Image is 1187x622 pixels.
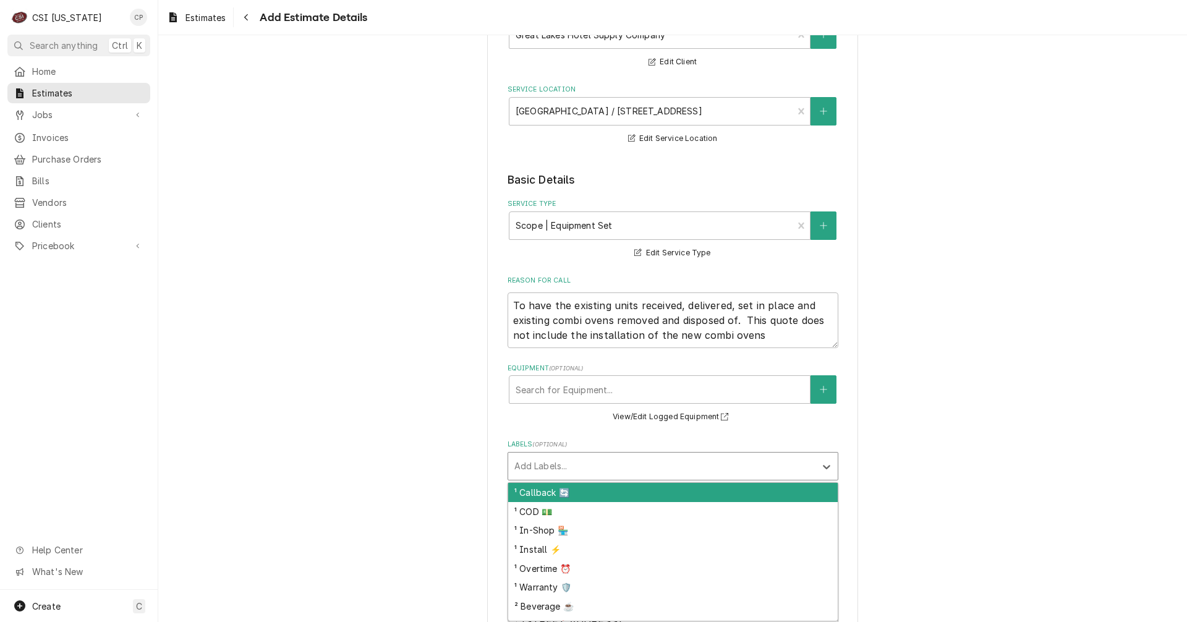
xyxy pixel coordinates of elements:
[32,11,102,24] div: CSI [US_STATE]
[30,39,98,52] span: Search anything
[7,61,150,82] a: Home
[7,35,150,56] button: Search anythingCtrlK
[820,385,827,394] svg: Create New Equipment
[32,565,143,578] span: What's New
[7,83,150,103] a: Estimates
[508,577,838,597] div: ¹ Warranty 🛡️
[647,54,699,70] button: Edit Client
[508,276,838,286] label: Reason For Call
[137,39,142,52] span: K
[7,561,150,582] a: Go to What's New
[32,153,144,166] span: Purchase Orders
[508,85,838,146] div: Service Location
[508,440,838,449] label: Labels
[508,597,838,616] div: ² Beverage ☕️
[11,9,28,26] div: C
[626,131,720,147] button: Edit Service Location
[508,440,838,480] div: Labels
[130,9,147,26] div: CP
[508,483,838,502] div: ¹ Callback 🔄
[508,85,838,95] label: Service Location
[508,172,838,188] legend: Basic Details
[32,174,144,187] span: Bills
[32,239,126,252] span: Pricebook
[112,39,128,52] span: Ctrl
[32,108,126,121] span: Jobs
[256,9,367,26] span: Add Estimate Details
[32,87,144,100] span: Estimates
[32,601,61,611] span: Create
[32,218,144,231] span: Clients
[810,375,836,404] button: Create New Equipment
[162,7,231,28] a: Estimates
[32,543,143,556] span: Help Center
[7,192,150,213] a: Vendors
[7,236,150,256] a: Go to Pricebook
[508,502,838,521] div: ¹ COD 💵
[820,107,827,116] svg: Create New Location
[508,364,838,425] div: Equipment
[32,131,144,144] span: Invoices
[7,171,150,191] a: Bills
[508,364,838,373] label: Equipment
[32,196,144,209] span: Vendors
[130,9,147,26] div: Craig Pierce's Avatar
[32,65,144,78] span: Home
[508,292,838,348] textarea: To have the existing units received, delivered, set in place and existing combi ovens removed and...
[136,600,142,613] span: C
[508,521,838,540] div: ¹ In-Shop 🏪
[185,11,226,24] span: Estimates
[508,199,838,209] label: Service Type
[7,127,150,148] a: Invoices
[611,409,734,425] button: View/Edit Logged Equipment
[508,276,838,348] div: Reason For Call
[7,104,150,125] a: Go to Jobs
[632,245,712,261] button: Edit Service Type
[508,199,838,260] div: Service Type
[820,221,827,230] svg: Create New Service
[810,97,836,126] button: Create New Location
[11,9,28,26] div: CSI Kentucky's Avatar
[532,441,567,448] span: ( optional )
[7,214,150,234] a: Clients
[508,559,838,578] div: ¹ Overtime ⏰
[7,540,150,560] a: Go to Help Center
[810,211,836,240] button: Create New Service
[508,540,838,559] div: ¹ Install ⚡️
[7,149,150,169] a: Purchase Orders
[549,365,584,372] span: ( optional )
[236,7,256,27] button: Navigate back
[508,9,838,70] div: Client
